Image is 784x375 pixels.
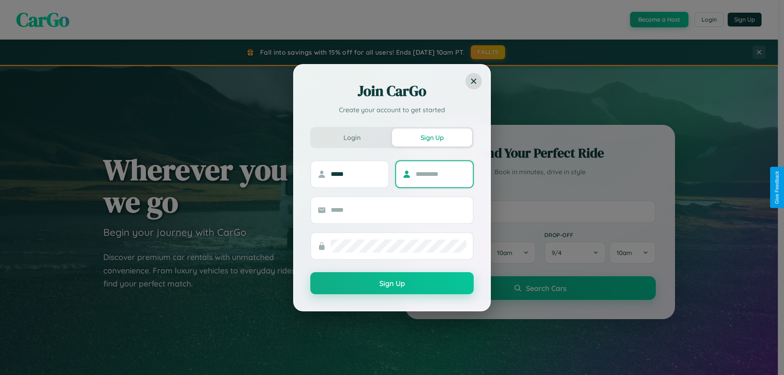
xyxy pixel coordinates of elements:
[392,129,472,146] button: Sign Up
[312,129,392,146] button: Login
[310,272,474,294] button: Sign Up
[310,81,474,101] h2: Join CarGo
[774,171,780,204] div: Give Feedback
[310,105,474,115] p: Create your account to get started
